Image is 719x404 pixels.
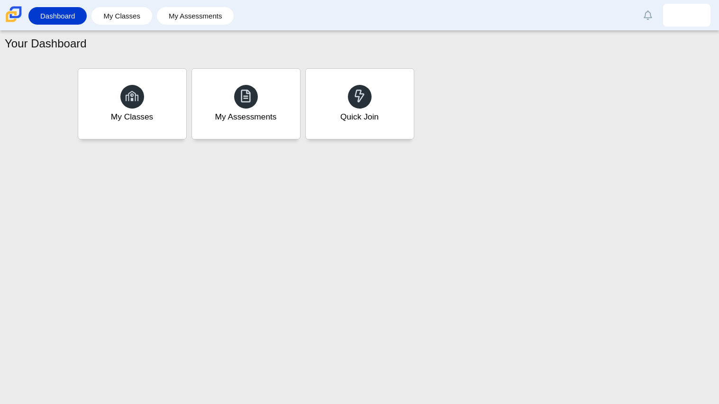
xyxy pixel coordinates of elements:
[162,7,229,25] a: My Assessments
[5,36,87,52] h1: Your Dashboard
[4,4,24,24] img: Carmen School of Science & Technology
[191,68,300,139] a: My Assessments
[305,68,414,139] a: Quick Join
[663,4,710,27] a: edgar.mongeromojr.uGZohD
[637,5,658,26] a: Alerts
[111,111,154,123] div: My Classes
[4,18,24,26] a: Carmen School of Science & Technology
[215,111,277,123] div: My Assessments
[33,7,82,25] a: Dashboard
[340,111,379,123] div: Quick Join
[96,7,147,25] a: My Classes
[679,8,694,23] img: edgar.mongeromojr.uGZohD
[78,68,187,139] a: My Classes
